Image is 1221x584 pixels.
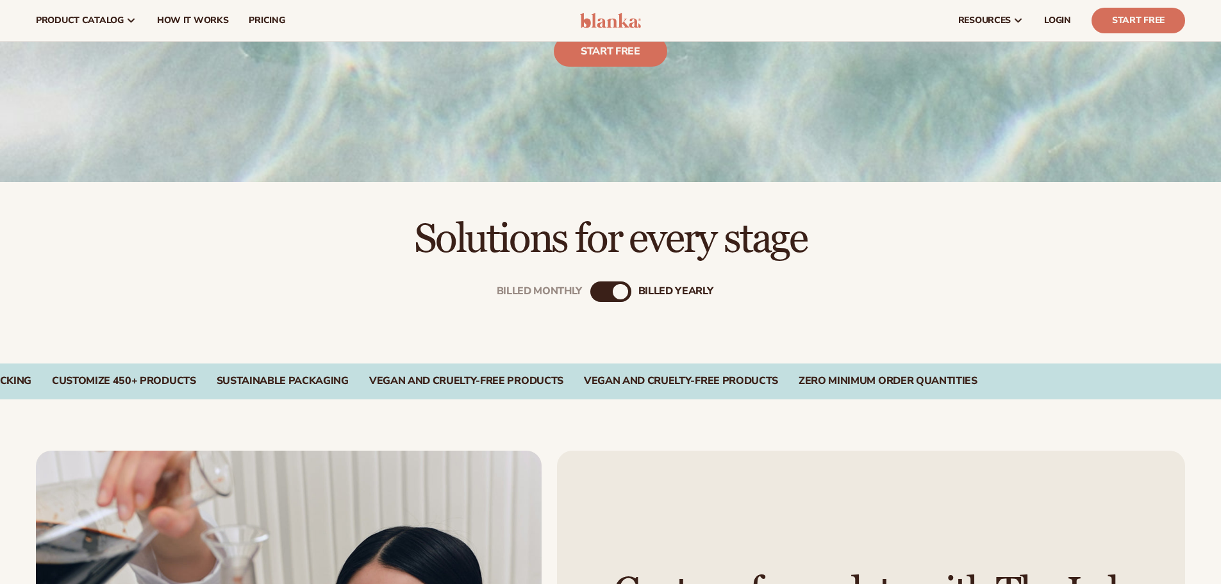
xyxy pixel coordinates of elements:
div: billed Yearly [638,285,713,297]
span: resources [958,15,1011,26]
img: logo [580,13,641,28]
span: pricing [249,15,285,26]
a: Start free [554,36,667,67]
a: Start Free [1092,8,1185,33]
span: product catalog [36,15,124,26]
span: How It Works [157,15,229,26]
div: Zero Minimum Order QuantitieS [799,375,977,387]
div: CUSTOMIZE 450+ PRODUCTS [52,375,196,387]
span: LOGIN [1044,15,1071,26]
h2: Solutions for every stage [36,218,1185,261]
div: SUSTAINABLE PACKAGING [217,375,349,387]
div: Vegan and Cruelty-Free Products [584,375,778,387]
div: Billed Monthly [497,285,583,297]
div: VEGAN AND CRUELTY-FREE PRODUCTS [369,375,563,387]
